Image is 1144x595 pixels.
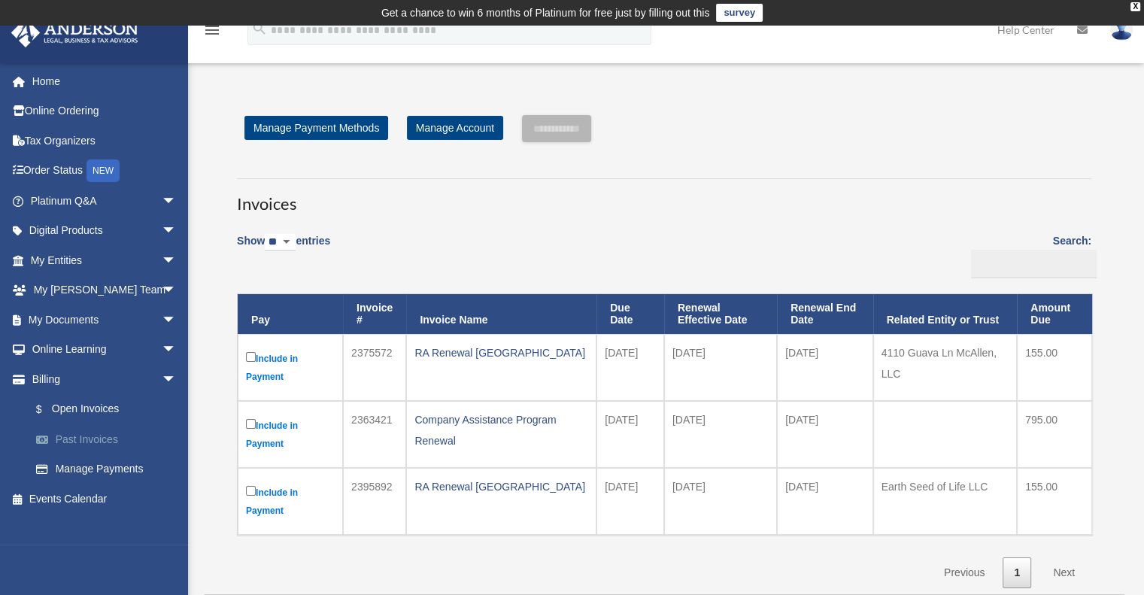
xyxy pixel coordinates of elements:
td: [DATE] [777,334,873,401]
span: arrow_drop_down [162,245,192,276]
a: Home [11,66,199,96]
a: Past Invoices [21,424,199,454]
a: My Entitiesarrow_drop_down [11,245,199,275]
span: arrow_drop_down [162,305,192,335]
td: 2375572 [343,334,406,401]
td: 2395892 [343,468,406,535]
a: Manage Payments [21,454,199,484]
i: menu [203,21,221,39]
img: User Pic [1110,19,1133,41]
span: arrow_drop_down [162,364,192,395]
span: arrow_drop_down [162,275,192,306]
span: $ [44,400,52,419]
div: Company Assistance Program Renewal [414,409,588,451]
a: Online Ordering [11,96,199,126]
a: Platinum Q&Aarrow_drop_down [11,186,199,216]
td: [DATE] [664,334,777,401]
a: My Documentsarrow_drop_down [11,305,199,335]
label: Show entries [237,232,330,266]
a: My [PERSON_NAME] Teamarrow_drop_down [11,275,199,305]
img: Anderson Advisors Platinum Portal [7,18,143,47]
a: Tax Organizers [11,126,199,156]
td: [DATE] [777,468,873,535]
a: survey [716,4,763,22]
div: Get a chance to win 6 months of Platinum for free just by filling out this [381,4,710,22]
div: RA Renewal [GEOGRAPHIC_DATA] [414,342,588,363]
span: arrow_drop_down [162,186,192,217]
div: RA Renewal [GEOGRAPHIC_DATA] [414,476,588,497]
a: Order StatusNEW [11,156,199,187]
i: search [251,20,268,37]
td: 4110 Guava Ln McAllen, LLC [873,334,1018,401]
td: [DATE] [596,401,664,468]
a: Digital Productsarrow_drop_down [11,216,199,246]
a: Online Learningarrow_drop_down [11,335,199,365]
th: Invoice Name: activate to sort column ascending [406,294,596,335]
span: arrow_drop_down [162,216,192,247]
a: Manage Payment Methods [244,116,388,140]
input: Include in Payment [246,352,256,362]
td: [DATE] [596,334,664,401]
th: Invoice #: activate to sort column ascending [343,294,406,335]
td: [DATE] [664,401,777,468]
input: Search: [971,250,1097,278]
h3: Invoices [237,178,1091,216]
div: close [1130,2,1140,11]
td: [DATE] [664,468,777,535]
td: 795.00 [1017,401,1092,468]
a: Manage Account [407,116,503,140]
td: 2363421 [343,401,406,468]
label: Include in Payment [246,416,335,453]
a: Previous [933,557,996,588]
td: [DATE] [777,401,873,468]
div: NEW [86,159,120,182]
td: Earth Seed of Life LLC [873,468,1018,535]
input: Include in Payment [246,419,256,429]
td: [DATE] [596,468,664,535]
span: arrow_drop_down [162,335,192,366]
a: $Open Invoices [21,394,192,425]
input: Include in Payment [246,486,256,496]
a: Events Calendar [11,484,199,514]
th: Related Entity or Trust: activate to sort column ascending [873,294,1018,335]
th: Due Date: activate to sort column ascending [596,294,664,335]
td: 155.00 [1017,334,1092,401]
th: Pay: activate to sort column descending [238,294,343,335]
label: Include in Payment [246,349,335,386]
label: Include in Payment [246,483,335,520]
a: Billingarrow_drop_down [11,364,199,394]
th: Amount Due: activate to sort column ascending [1017,294,1092,335]
td: 155.00 [1017,468,1092,535]
th: Renewal End Date: activate to sort column ascending [777,294,873,335]
a: menu [203,26,221,39]
label: Search: [966,232,1091,278]
select: Showentries [265,234,296,251]
th: Renewal Effective Date: activate to sort column ascending [664,294,777,335]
